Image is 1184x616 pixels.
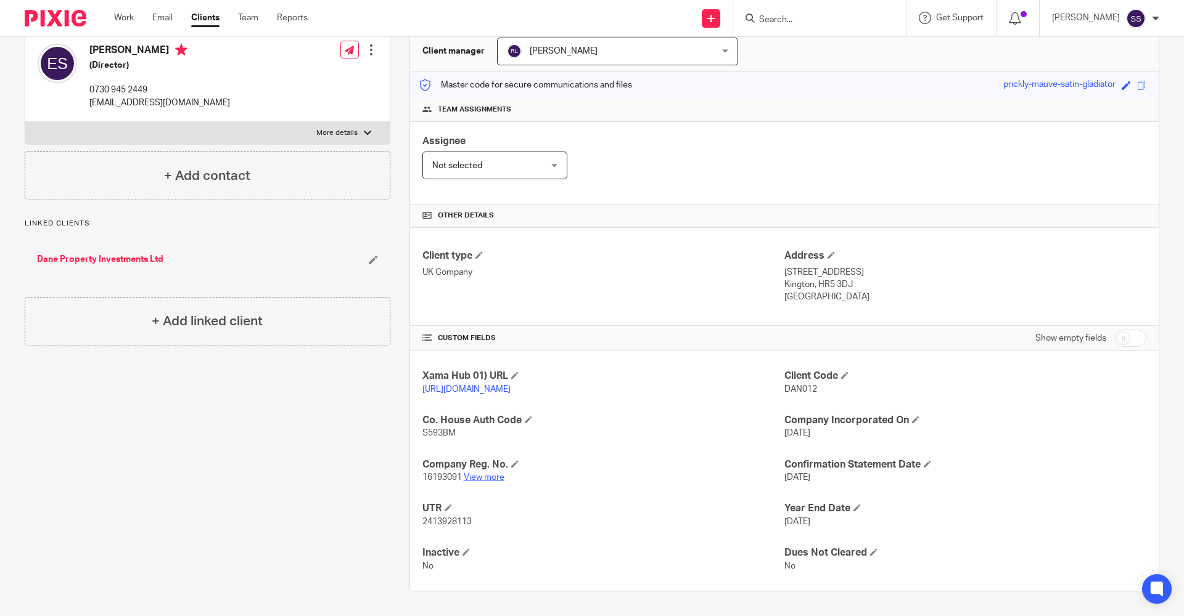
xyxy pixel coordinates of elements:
a: View more [464,473,504,482]
a: Team [238,12,258,24]
span: Team assignments [438,105,511,115]
span: DAN012 [784,385,817,394]
h4: Inactive [422,546,784,559]
p: [EMAIL_ADDRESS][DOMAIN_NAME] [89,97,230,109]
span: Other details [438,211,494,221]
a: Clients [191,12,220,24]
h4: [PERSON_NAME] [89,44,230,59]
img: Pixie [25,10,86,26]
h4: Company Incorporated On [784,414,1146,427]
span: [DATE] [784,473,810,482]
h4: + Add linked client [152,312,263,331]
i: Primary [175,44,187,56]
h4: Address [784,249,1146,262]
h4: Company Reg. No. [422,458,784,471]
a: Email [152,12,173,24]
span: Assignee [422,136,466,146]
h4: Co. House Auth Code [422,414,784,427]
h4: + Add contact [164,166,250,185]
h4: Year End Date [784,502,1146,515]
p: UK Company [422,266,784,278]
p: [PERSON_NAME] [1052,12,1120,24]
a: Work [114,12,134,24]
p: [STREET_ADDRESS] [784,266,1146,278]
span: Not selected [432,161,482,170]
h4: Dues Not Cleared [784,546,1146,559]
img: svg%3E [1126,9,1146,28]
a: Reports [277,12,308,24]
span: 16193091 [422,473,462,482]
span: Get Support [936,14,984,22]
p: 0730 945 2449 [89,84,230,96]
h4: Confirmation Statement Date [784,458,1146,471]
h5: (Director) [89,59,230,71]
h4: Client Code [784,370,1146,383]
label: Show empty fields [1035,332,1106,344]
span: 2413928113 [422,517,472,526]
span: No [422,562,434,570]
h3: Client manager [422,45,485,57]
span: No [784,562,795,570]
h4: Xama Hub 01) URL [422,370,784,383]
p: Master code for secure communications and files [419,79,632,91]
h4: UTR [422,502,784,515]
h4: CUSTOM FIELDS [422,333,784,343]
div: prickly-mauve-satin-gladiator [1003,78,1116,92]
p: [GEOGRAPHIC_DATA] [784,291,1146,303]
p: More details [316,128,358,138]
p: Linked clients [25,219,390,229]
input: Search [758,15,869,26]
h4: Client type [422,249,784,262]
span: [PERSON_NAME] [530,47,598,55]
img: svg%3E [38,44,77,83]
a: [URL][DOMAIN_NAME] [422,385,511,394]
a: Dane Property Investments Ltd [37,253,163,265]
p: Kington, HR5 3DJ [784,278,1146,291]
span: S593BM [422,429,456,437]
span: [DATE] [784,429,810,437]
span: [DATE] [784,517,810,526]
img: svg%3E [507,44,522,59]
